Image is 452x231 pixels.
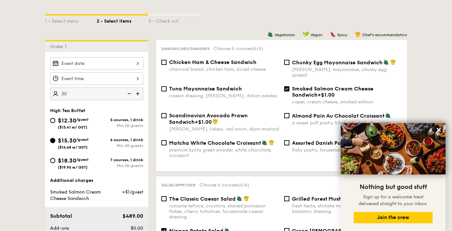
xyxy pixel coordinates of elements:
[169,140,261,146] span: Matcha White Chocolate Croissant
[292,59,382,66] span: Chunky Egg Mayonnaise Sandwich
[317,92,335,98] span: +$1.00
[292,196,372,202] span: Grilled Forest Mushroom Salad
[199,182,249,188] span: Choose 6 courses
[58,117,76,124] span: $12.30
[122,189,143,195] span: +$1/guest
[50,57,143,70] input: Event date
[50,213,72,219] span: Subtotal
[292,140,355,146] span: Assorted Danish Pastries
[383,59,389,65] img: icon-vegetarian.fe4039eb.svg
[58,145,88,150] span: ($16.68 w/ GST)
[243,195,249,201] img: icon-chef-hat.a58ddaea.svg
[50,177,143,184] div: Additional charges
[195,119,212,125] span: +$1.00
[169,112,248,125] span: Scandinavian Avocado Prawn Sandwich
[359,194,428,206] span: Sign up for a welcome treat delivered straight to your inbox.
[169,93,279,99] div: caesar dressing, [PERSON_NAME], italian parsley
[292,67,402,78] div: [PERSON_NAME], mayonnaise, chunky egg spread
[76,157,89,162] span: /guest
[292,203,402,214] div: fresh herbs, shiitake mushroom, king oyster, balsamic dressing
[238,182,249,188] span: (6/6)
[45,16,97,25] div: 1 - Select menu
[310,33,322,37] span: Vegan
[252,46,263,51] span: (6/6)
[341,123,446,174] img: DSC07876-Edit02-Large.jpeg
[50,44,69,49] span: Order 1
[292,99,402,105] div: caper, cream cheese, smoked salmon
[58,125,87,130] span: ($13.41 w/ GST)
[58,137,76,144] span: $15.30
[360,183,427,191] span: Nothing but good stuff
[50,72,143,85] input: Event time
[58,157,76,164] span: $18.30
[269,140,274,145] img: icon-chef-hat.a58ddaea.svg
[50,108,85,113] span: High Tea Buffet
[124,88,134,100] img: icon-reduce.1d2dbef1.svg
[50,158,55,163] input: $18.30/guest($19.95 w/ GST)7 courses, 1 drinkMin 30 guests
[97,158,143,162] div: 7 courses, 1 drink
[161,140,167,145] input: Matcha White Chocolate Croissantpremium kyoto green powder, white chocolate, croissant
[97,123,143,128] div: Min 30 guests
[169,59,256,65] span: Chicken Ham & Cheese Sandwich
[97,163,143,168] div: Min 30 guests
[284,86,289,91] input: Smoked Salmon Cream Cheese Sandwich+$1.00caper, cream cheese, smoked salmon
[161,196,167,201] input: The Classic Caesar Saladromaine lettuce, croutons, shaved parmesan flakes, cherry tomatoes, house...
[169,67,279,72] div: charcoal bread, chicken ham, sliced cheese
[169,203,279,220] div: romaine lettuce, croutons, shaved parmesan flakes, cherry tomatoes, housemade caesar dressing
[169,147,279,158] div: premium kyoto green powder, white chocolate, croissant
[274,33,295,37] span: Vegetarian
[169,86,242,92] span: Tuna Mayonnaise Sandwich
[284,140,289,145] input: Assorted Danish Pastriesflaky pastry, housemade fillings
[337,33,347,37] span: Spicy
[161,47,210,51] span: Sandwiches/Danishes
[131,226,143,231] span: $0.00
[97,16,148,25] div: 2 - Select items
[213,46,263,51] span: Choose 6 courses
[76,117,89,122] span: /guest
[362,33,407,37] span: Chef's recommendation
[267,31,273,37] img: icon-vegetarian.fe4039eb.svg
[284,196,289,201] input: Grilled Forest Mushroom Saladfresh herbs, shiitake mushroom, king oyster, balsamic dressing
[292,120,402,126] div: a sweet puff pastry filled with dark chocolate
[161,60,167,65] input: Chicken Ham & Cheese Sandwichcharcoal bread, chicken ham, sliced cheese
[292,86,373,98] span: Smoked Salmon Cream Cheese Sandwich
[169,126,279,132] div: [PERSON_NAME], celery, red onion, dijon mustard
[354,212,433,223] button: Join the crew
[385,112,391,118] img: icon-vegetarian.fe4039eb.svg
[161,86,167,91] input: Tuna Mayonnaise Sandwichcaesar dressing, [PERSON_NAME], italian parsley
[161,113,167,118] input: Scandinavian Avocado Prawn Sandwich+$1.00[PERSON_NAME], celery, red onion, dijon mustard
[76,137,89,142] span: /guest
[262,140,267,145] img: icon-vegetarian.fe4039eb.svg
[123,213,143,219] span: $489.00
[50,226,69,231] span: Add-ons
[292,147,402,153] div: flaky pastry, housemade fillings
[97,118,143,122] div: 5 courses, 1 drink
[292,113,384,119] span: Almond Pain Au Chocolat Croissant
[50,138,55,143] input: $15.30/guest($16.68 w/ GST)6 courses, 1 drinkMin 30 guests
[390,59,396,65] img: icon-chef-hat.a58ddaea.svg
[161,183,196,187] span: Salad/Appetiser
[330,31,336,37] img: icon-spicy.37a8142b.svg
[284,60,289,65] input: Chunky Egg Mayonnaise Sandwich[PERSON_NAME], mayonnaise, chunky egg spread
[236,195,242,201] img: icon-vegetarian.fe4039eb.svg
[169,196,236,202] span: The Classic Caesar Salad
[134,88,143,100] img: icon-add.58712e84.svg
[434,125,444,135] button: Close
[303,31,309,37] img: icon-vegan.f8ff3823.svg
[284,113,289,118] input: Almond Pain Au Chocolat Croissanta sweet puff pastry filled with dark chocolate
[355,31,361,37] img: icon-chef-hat.a58ddaea.svg
[212,119,218,124] img: icon-chef-hat.a58ddaea.svg
[97,143,143,148] div: Min 30 guests
[50,88,143,100] input: Number of guests
[148,16,200,25] div: 3 - Check out
[58,165,88,170] span: ($19.95 w/ GST)
[50,118,55,123] input: $12.30/guest($13.41 w/ GST)5 courses, 1 drinkMin 30 guests
[97,138,143,142] div: 6 courses, 1 drink
[50,189,101,201] span: Smoked Salmon Cream Cheese Sandwich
